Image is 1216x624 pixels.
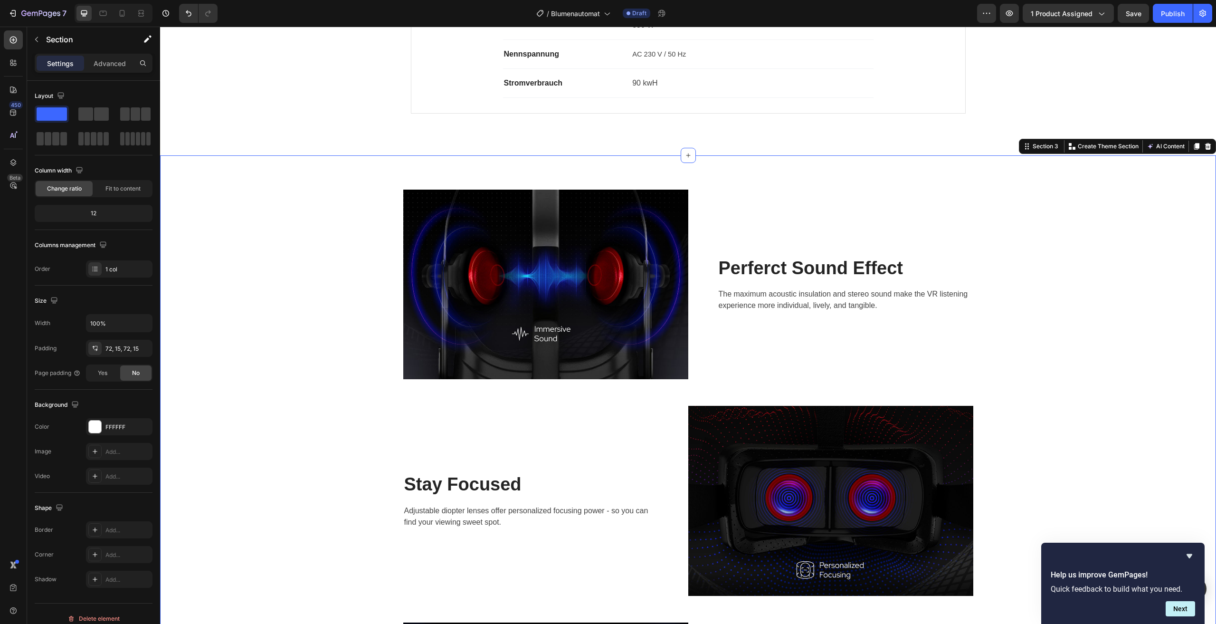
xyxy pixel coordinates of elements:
button: Save [1118,4,1149,23]
div: Undo/Redo [179,4,218,23]
iframe: Design area [160,27,1216,624]
div: Order [35,265,50,273]
p: Quick feedback to build what you need. [1051,585,1195,594]
div: 72, 15, 72, 15 [105,345,150,353]
button: AI Content [985,114,1026,125]
span: Yes [98,369,107,377]
div: FFFFFF [105,423,150,432]
div: Add... [105,448,150,456]
div: Columns management [35,239,109,252]
div: 1 col [105,265,150,274]
div: Publish [1161,9,1185,19]
button: Next question [1166,601,1195,616]
div: Add... [105,526,150,535]
div: Corner [35,550,54,559]
div: Border [35,526,53,534]
h2: Help us improve GemPages! [1051,569,1195,581]
div: Help us improve GemPages! [1051,550,1195,616]
div: Size [35,295,60,307]
div: Add... [105,551,150,559]
div: Section 3 [871,115,900,124]
span: Fit to content [105,184,141,193]
p: Stromverbrauch [344,51,463,62]
div: Padding [35,344,57,353]
div: Shadow [35,575,57,584]
span: No [132,369,140,377]
p: Stay Focused [244,447,498,469]
div: Layout [35,90,66,103]
p: The maximum acoustic insulation and stereo sound make the VR listening experience more individual... [559,262,812,285]
div: Color [35,422,49,431]
div: Page padding [35,369,81,377]
div: 450 [9,101,23,109]
div: 12 [37,207,151,220]
button: 1 product assigned [1023,4,1114,23]
p: Section [46,34,124,45]
p: 90 kwH [472,51,712,62]
p: Adjustable diopter lenses offer personalized focusing power - so you can find your viewing sweet ... [244,479,498,501]
span: Draft [632,9,646,18]
div: Background [35,399,81,412]
input: Auto [86,315,152,332]
span: Save [1126,10,1141,18]
span: / [547,9,549,19]
span: 1 product assigned [1031,9,1092,19]
p: Settings [47,58,74,68]
div: Column width [35,164,85,177]
div: Image [35,447,51,456]
button: Publish [1153,4,1193,23]
p: Perferct Sound Effect [559,231,812,253]
div: Video [35,472,50,480]
div: Add... [105,576,150,584]
p: Advanced [94,58,126,68]
div: Shape [35,502,65,515]
div: Beta [7,174,23,182]
span: Blumenautomat [551,9,600,19]
button: 7 [4,4,71,23]
button: Hide survey [1184,550,1195,562]
p: 7 [62,8,66,19]
div: Width [35,319,50,327]
span: Change ratio [47,184,82,193]
div: Add... [105,472,150,481]
p: Create Theme Section [918,115,978,124]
